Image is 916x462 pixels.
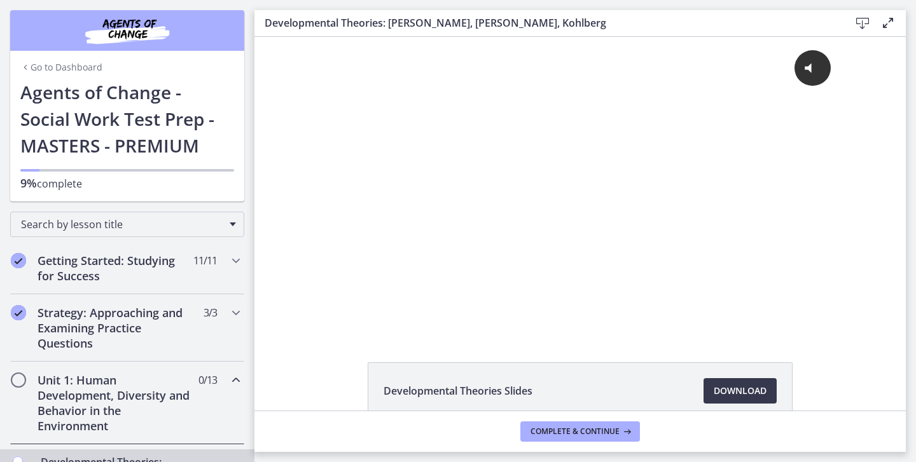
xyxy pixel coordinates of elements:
[193,253,217,268] span: 11 / 11
[704,378,777,404] a: Download
[20,79,234,159] h1: Agents of Change - Social Work Test Prep - MASTERS - PREMIUM
[11,253,26,268] i: Completed
[198,372,217,388] span: 0 / 13
[20,61,102,74] a: Go to Dashboard
[265,15,829,31] h3: Developmental Theories: [PERSON_NAME], [PERSON_NAME], Kohlberg
[38,253,193,283] h2: Getting Started: Studying for Success
[38,372,193,433] h2: Unit 1: Human Development, Diversity and Behavior in the Environment
[51,15,204,46] img: Agents of Change
[520,421,640,442] button: Complete & continue
[11,305,26,320] i: Completed
[254,37,906,333] iframe: Video Lesson
[384,383,532,398] span: Developmental Theories Slides
[21,217,223,231] span: Search by lesson title
[10,212,244,237] div: Search by lesson title
[204,305,217,320] span: 3 / 3
[38,305,193,351] h2: Strategy: Approaching and Examining Practice Questions
[531,426,620,437] span: Complete & continue
[20,175,37,191] span: 9%
[714,383,767,398] span: Download
[20,175,234,191] p: complete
